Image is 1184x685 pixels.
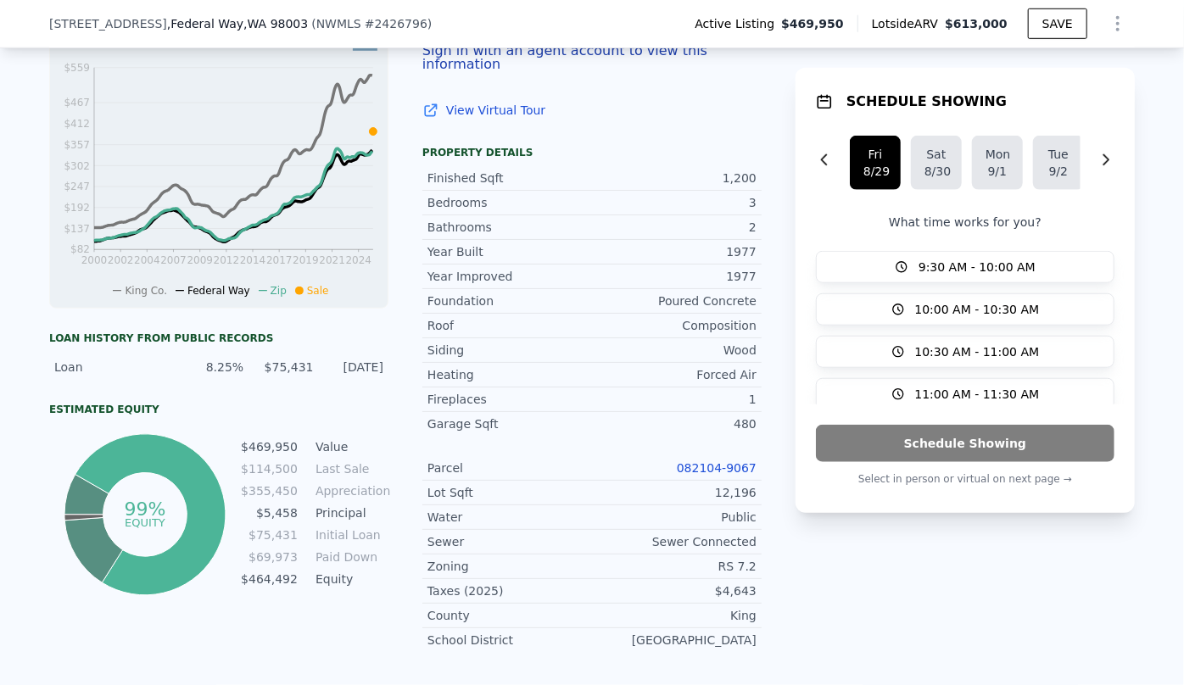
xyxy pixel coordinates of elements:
button: Fri8/29 [850,136,901,190]
td: $75,431 [240,526,299,544]
div: Parcel [427,459,592,476]
td: Principal [312,504,388,522]
span: 9:30 AM - 10:00 AM [919,259,1036,276]
div: Roof [427,317,592,334]
tspan: 99% [124,498,165,520]
div: $75,431 [254,359,313,376]
tspan: 2024 [346,254,372,266]
div: 12,196 [592,484,757,501]
button: 10:00 AM - 10:30 AM [816,293,1114,326]
div: Loan [54,359,174,376]
tspan: 2019 [293,254,319,266]
tspan: 2009 [187,254,213,266]
div: Tue [1047,146,1070,163]
tspan: 2014 [240,254,266,266]
button: Tue9/2 [1033,136,1084,190]
span: Sale [307,285,329,297]
span: $469,950 [781,15,844,32]
div: $4,643 [592,582,757,599]
td: $114,500 [240,459,299,478]
button: Mon9/1 [972,136,1023,190]
span: 11:00 AM - 11:30 AM [915,386,1040,403]
button: Show Options [1101,7,1135,41]
button: Sign in with an agent account to view this information [422,44,762,71]
div: [DATE] [324,359,383,376]
td: $5,458 [240,504,299,522]
div: Foundation [427,292,592,309]
tspan: 2004 [134,254,160,266]
td: Value [312,437,388,456]
td: Equity [312,570,388,588]
div: RS 7.2 [592,558,757,575]
button: Schedule Showing [816,425,1114,462]
div: Composition [592,317,757,334]
button: Sat8/30 [911,136,962,190]
span: NWMLS [316,17,361,31]
tspan: $82 [70,244,90,256]
span: King Co. [125,285,167,297]
tspan: equity [125,516,165,529]
div: Forced Air [592,366,757,383]
button: 9:30 AM - 10:00 AM [816,251,1114,283]
button: SAVE [1028,8,1087,39]
span: , Federal Way [167,15,308,32]
div: Poured Concrete [592,292,757,309]
tspan: 2012 [214,254,240,266]
tspan: $302 [64,160,90,172]
tspan: $137 [64,223,90,235]
div: Sat [924,146,948,163]
a: View Virtual Tour [422,102,762,119]
div: Fri [863,146,887,163]
tspan: $192 [64,202,90,214]
td: Initial Loan [312,526,388,544]
div: 9/2 [1047,163,1070,180]
span: Lotside ARV [872,15,945,32]
div: [GEOGRAPHIC_DATA] [592,632,757,649]
tspan: $412 [64,118,90,130]
tspan: $247 [64,181,90,193]
div: 480 [592,415,757,432]
span: Zip [271,285,287,297]
div: Taxes (2025) [427,582,592,599]
a: 082104-9067 [677,461,757,475]
div: Finished Sqft [427,170,592,187]
button: 10:30 AM - 11:00 AM [816,336,1114,368]
td: Paid Down [312,548,388,566]
button: 11:00 AM - 11:30 AM [816,378,1114,410]
div: Year Built [427,243,592,260]
tspan: 2021 [319,254,345,266]
h1: SCHEDULE SHOWING [846,92,1007,112]
tspan: 2017 [266,254,293,266]
div: Zoning [427,558,592,575]
div: Heating [427,366,592,383]
div: Year Improved [427,268,592,285]
span: $613,000 [945,17,1008,31]
tspan: 2000 [81,254,108,266]
div: Bedrooms [427,194,592,211]
span: Active Listing [695,15,781,32]
span: 10:00 AM - 10:30 AM [915,301,1040,318]
div: Garage Sqft [427,415,592,432]
tspan: $559 [64,62,90,74]
div: 8/29 [863,163,887,180]
td: $464,492 [240,570,299,588]
span: Federal Way [187,285,250,297]
td: $469,950 [240,437,299,456]
div: Mon [986,146,1009,163]
div: County [427,607,592,624]
div: ( ) [311,15,432,32]
tspan: $357 [64,139,90,151]
tspan: 2002 [108,254,134,266]
td: $355,450 [240,482,299,500]
td: $69,973 [240,548,299,566]
tspan: $467 [64,97,90,109]
p: Select in person or virtual on next page → [816,469,1114,489]
div: School District [427,632,592,649]
span: , WA 98003 [243,17,308,31]
tspan: 2007 [160,254,187,266]
div: 8/30 [924,163,948,180]
span: [STREET_ADDRESS] [49,15,167,32]
div: Bathrooms [427,219,592,236]
div: Wood [592,342,757,359]
div: Sewer Connected [592,533,757,550]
